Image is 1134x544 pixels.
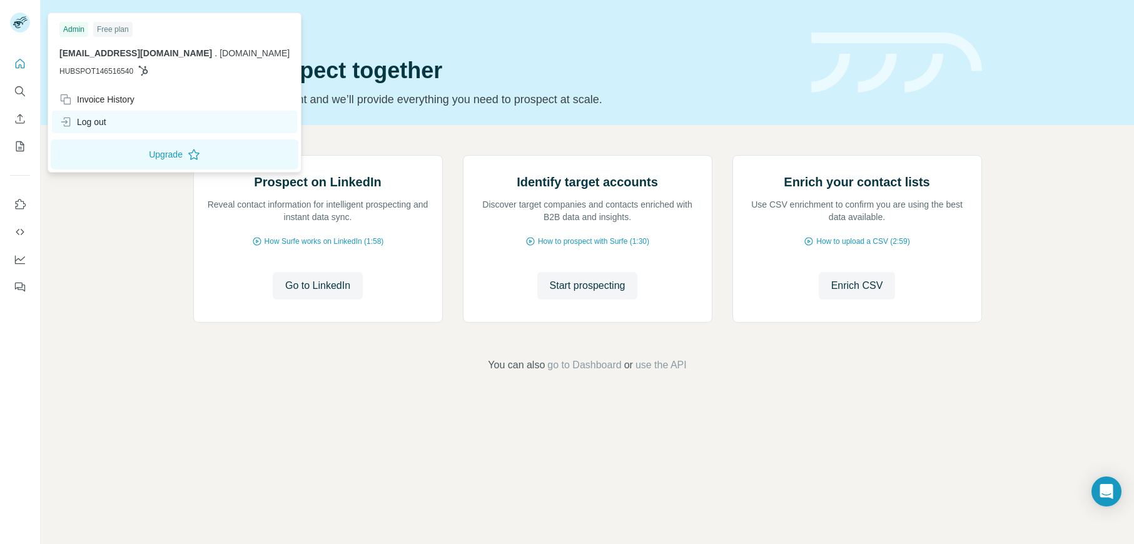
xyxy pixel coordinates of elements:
[10,53,30,75] button: Quick start
[215,48,217,58] span: .
[59,66,133,77] span: HUBSPOT146516540
[550,278,625,293] span: Start prospecting
[811,33,982,93] img: banner
[488,358,545,373] span: You can also
[59,48,212,58] span: [EMAIL_ADDRESS][DOMAIN_NAME]
[59,93,134,106] div: Invoice History
[624,358,633,373] span: or
[1091,476,1121,506] div: Open Intercom Messenger
[819,272,896,300] button: Enrich CSV
[746,198,969,223] p: Use CSV enrichment to confirm you are using the best data available.
[193,91,796,108] p: Pick your starting point and we’ll provide everything you need to prospect at scale.
[784,173,929,191] h2: Enrich your contact lists
[254,173,381,191] h2: Prospect on LinkedIn
[10,193,30,216] button: Use Surfe on LinkedIn
[517,173,658,191] h2: Identify target accounts
[547,358,621,373] button: go to Dashboard
[59,116,106,128] div: Log out
[51,139,298,169] button: Upgrade
[10,108,30,130] button: Enrich CSV
[10,221,30,243] button: Use Surfe API
[10,276,30,298] button: Feedback
[476,198,699,223] p: Discover target companies and contacts enriched with B2B data and insights.
[193,58,796,83] h1: Let’s prospect together
[10,248,30,271] button: Dashboard
[285,278,350,293] span: Go to LinkedIn
[10,135,30,158] button: My lists
[220,48,290,58] span: [DOMAIN_NAME]
[816,236,909,247] span: How to upload a CSV (2:59)
[537,272,638,300] button: Start prospecting
[193,23,796,36] div: Quick start
[10,80,30,103] button: Search
[538,236,649,247] span: How to prospect with Surfe (1:30)
[206,198,430,223] p: Reveal contact information for intelligent prospecting and instant data sync.
[831,278,883,293] span: Enrich CSV
[59,22,88,37] div: Admin
[635,358,687,373] button: use the API
[93,22,133,37] div: Free plan
[273,272,363,300] button: Go to LinkedIn
[265,236,384,247] span: How Surfe works on LinkedIn (1:58)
